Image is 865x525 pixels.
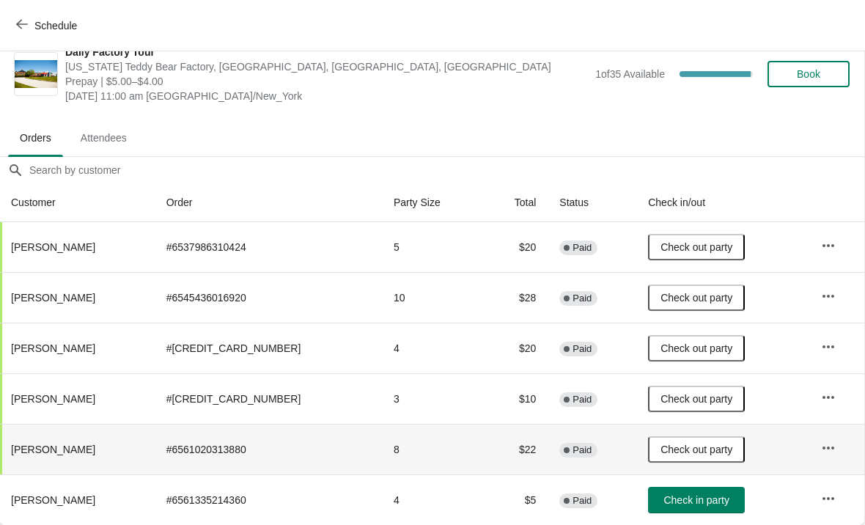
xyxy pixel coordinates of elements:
[648,335,745,361] button: Check out party
[573,343,592,355] span: Paid
[155,222,382,272] td: # 6537986310424
[34,20,77,32] span: Schedule
[155,183,382,222] th: Order
[11,241,95,253] span: [PERSON_NAME]
[11,393,95,405] span: [PERSON_NAME]
[636,183,809,222] th: Check in/out
[65,89,588,103] span: [DATE] 11:00 am [GEOGRAPHIC_DATA]/New_York
[573,495,592,507] span: Paid
[483,373,548,424] td: $10
[483,323,548,373] td: $20
[648,284,745,311] button: Check out party
[660,241,732,253] span: Check out party
[155,323,382,373] td: # [CREDIT_CARD_NUMBER]
[660,342,732,354] span: Check out party
[648,487,745,513] button: Check in party
[663,494,729,506] span: Check in party
[382,373,483,424] td: 3
[11,444,95,455] span: [PERSON_NAME]
[15,60,57,89] img: Daily Factory Tour
[382,474,483,525] td: 4
[382,323,483,373] td: 4
[648,436,745,463] button: Check out party
[29,157,864,183] input: Search by customer
[382,424,483,474] td: 8
[573,394,592,405] span: Paid
[648,234,745,260] button: Check out party
[768,61,850,87] button: Book
[483,272,548,323] td: $28
[155,424,382,474] td: # 6561020313880
[573,444,592,456] span: Paid
[483,424,548,474] td: $22
[155,373,382,424] td: # [CREDIT_CARD_NUMBER]
[382,222,483,272] td: 5
[483,183,548,222] th: Total
[11,292,95,304] span: [PERSON_NAME]
[8,125,63,151] span: Orders
[11,342,95,354] span: [PERSON_NAME]
[65,74,588,89] span: Prepay | $5.00–$4.00
[382,272,483,323] td: 10
[382,183,483,222] th: Party Size
[155,272,382,323] td: # 6545436016920
[660,393,732,405] span: Check out party
[69,125,139,151] span: Attendees
[11,494,95,506] span: [PERSON_NAME]
[155,474,382,525] td: # 6561335214360
[660,444,732,455] span: Check out party
[65,59,588,74] span: [US_STATE] Teddy Bear Factory, [GEOGRAPHIC_DATA], [GEOGRAPHIC_DATA], [GEOGRAPHIC_DATA]
[573,293,592,304] span: Paid
[797,68,820,80] span: Book
[65,45,588,59] span: Daily Factory Tour
[483,474,548,525] td: $5
[573,242,592,254] span: Paid
[7,12,89,39] button: Schedule
[483,222,548,272] td: $20
[595,68,665,80] span: 1 of 35 Available
[648,386,745,412] button: Check out party
[660,292,732,304] span: Check out party
[548,183,636,222] th: Status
